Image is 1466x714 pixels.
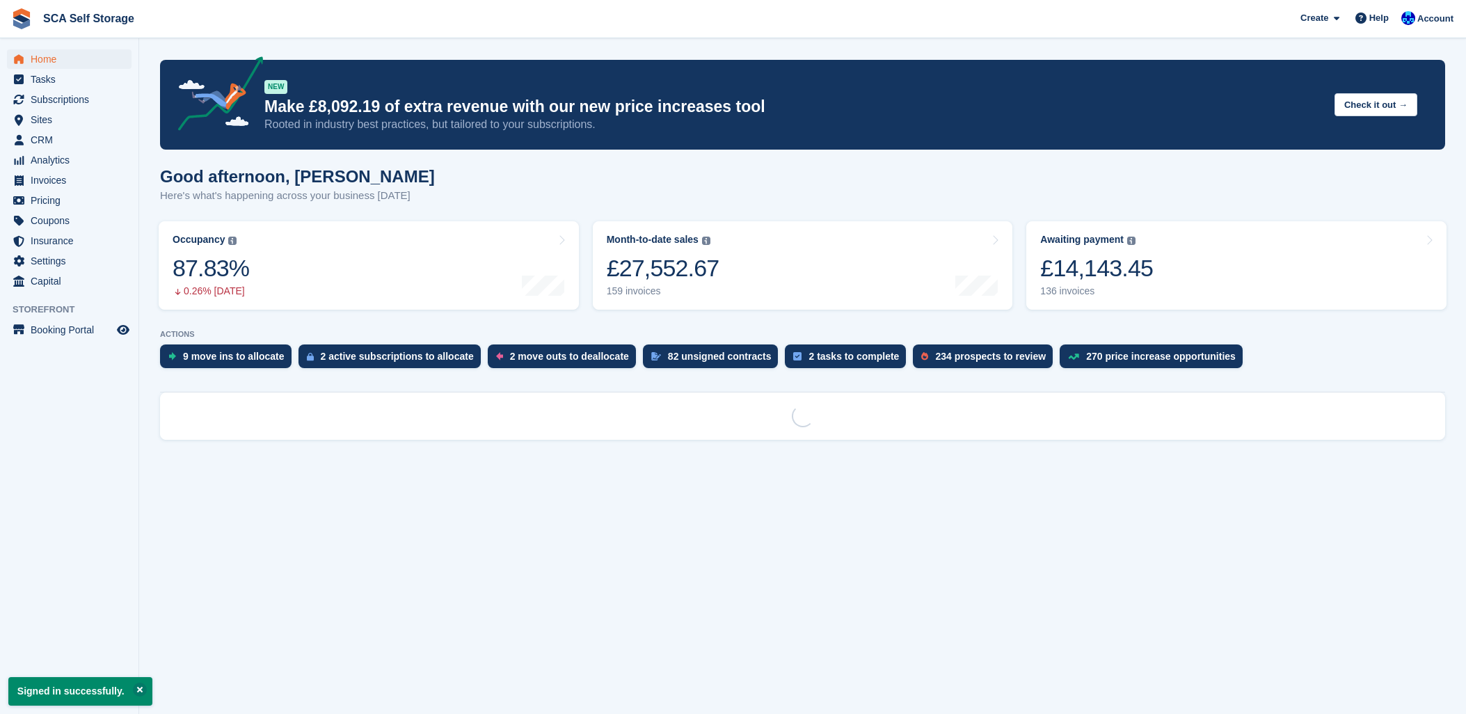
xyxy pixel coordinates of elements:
span: Subscriptions [31,90,114,109]
span: Storefront [13,303,138,317]
span: CRM [31,130,114,150]
a: menu [7,271,132,291]
img: active_subscription_to_allocate_icon-d502201f5373d7db506a760aba3b589e785aa758c864c3986d89f69b8ff3... [307,352,314,361]
span: Insurance [31,231,114,251]
div: £27,552.67 [607,254,719,283]
span: Settings [31,251,114,271]
div: 234 prospects to review [935,351,1046,362]
span: Help [1369,11,1389,25]
div: 136 invoices [1040,285,1153,297]
a: menu [7,251,132,271]
div: 2 active subscriptions to allocate [321,351,474,362]
button: Check it out → [1334,93,1417,116]
img: stora-icon-8386f47178a22dfd0bd8f6a31ec36ba5ce8667c1dd55bd0f319d3a0aa187defe.svg [11,8,32,29]
img: price_increase_opportunities-93ffe204e8149a01c8c9dc8f82e8f89637d9d84a8eef4429ea346261dce0b2c0.svg [1068,354,1079,360]
img: move_ins_to_allocate_icon-fdf77a2bb77ea45bf5b3d319d69a93e2d87916cf1d5bf7949dd705db3b84f3ca.svg [168,352,176,360]
img: icon-info-grey-7440780725fd019a000dd9b08b2336e03edf1995a4989e88bcd33f0948082b44.svg [1127,237,1136,245]
span: Sites [31,110,114,129]
img: price-adjustments-announcement-icon-8257ccfd72463d97f412b2fc003d46551f7dbcb40ab6d574587a9cd5c0d94... [166,56,264,136]
div: 2 tasks to complete [808,351,899,362]
span: Create [1300,11,1328,25]
span: Booking Portal [31,320,114,340]
a: 2 active subscriptions to allocate [298,344,488,375]
span: Pricing [31,191,114,210]
div: £14,143.45 [1040,254,1153,283]
span: Home [31,49,114,69]
a: menu [7,170,132,190]
a: Awaiting payment £14,143.45 136 invoices [1026,221,1447,310]
p: Make £8,092.19 of extra revenue with our new price increases tool [264,97,1323,117]
img: contract_signature_icon-13c848040528278c33f63329250d36e43548de30e8caae1d1a13099fd9432cc5.svg [651,352,661,360]
span: Analytics [31,150,114,170]
a: menu [7,211,132,230]
p: ACTIONS [160,330,1445,339]
a: 234 prospects to review [913,344,1060,375]
div: Occupancy [173,234,225,246]
span: Invoices [31,170,114,190]
img: icon-info-grey-7440780725fd019a000dd9b08b2336e03edf1995a4989e88bcd33f0948082b44.svg [228,237,237,245]
div: 270 price increase opportunities [1086,351,1236,362]
div: Awaiting payment [1040,234,1124,246]
img: prospect-51fa495bee0391a8d652442698ab0144808aea92771e9ea1ae160a38d050c398.svg [921,352,928,360]
img: move_outs_to_deallocate_icon-f764333ba52eb49d3ac5e1228854f67142a1ed5810a6f6cc68b1a99e826820c5.svg [496,352,503,360]
span: Account [1417,12,1453,26]
div: Month-to-date sales [607,234,699,246]
div: 159 invoices [607,285,719,297]
span: Capital [31,271,114,291]
a: Occupancy 87.83% 0.26% [DATE] [159,221,579,310]
a: 2 move outs to deallocate [488,344,643,375]
a: 270 price increase opportunities [1060,344,1250,375]
a: SCA Self Storage [38,7,140,30]
img: Kelly Neesham [1401,11,1415,25]
div: 87.83% [173,254,249,283]
a: menu [7,130,132,150]
a: 82 unsigned contracts [643,344,786,375]
p: Here's what's happening across your business [DATE] [160,188,435,204]
a: Month-to-date sales £27,552.67 159 invoices [593,221,1013,310]
div: 2 move outs to deallocate [510,351,629,362]
h1: Good afternoon, [PERSON_NAME] [160,167,435,186]
div: 0.26% [DATE] [173,285,249,297]
a: Preview store [115,322,132,338]
div: 82 unsigned contracts [668,351,772,362]
p: Rooted in industry best practices, but tailored to your subscriptions. [264,117,1323,132]
img: task-75834270c22a3079a89374b754ae025e5fb1db73e45f91037f5363f120a921f8.svg [793,352,802,360]
span: Tasks [31,70,114,89]
a: menu [7,49,132,69]
a: 9 move ins to allocate [160,344,298,375]
a: menu [7,110,132,129]
a: menu [7,231,132,251]
div: 9 move ins to allocate [183,351,285,362]
p: Signed in successfully. [8,677,152,706]
a: menu [7,90,132,109]
a: menu [7,150,132,170]
a: 2 tasks to complete [785,344,913,375]
a: menu [7,191,132,210]
img: icon-info-grey-7440780725fd019a000dd9b08b2336e03edf1995a4989e88bcd33f0948082b44.svg [702,237,710,245]
span: Coupons [31,211,114,230]
a: menu [7,70,132,89]
div: NEW [264,80,287,94]
a: menu [7,320,132,340]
